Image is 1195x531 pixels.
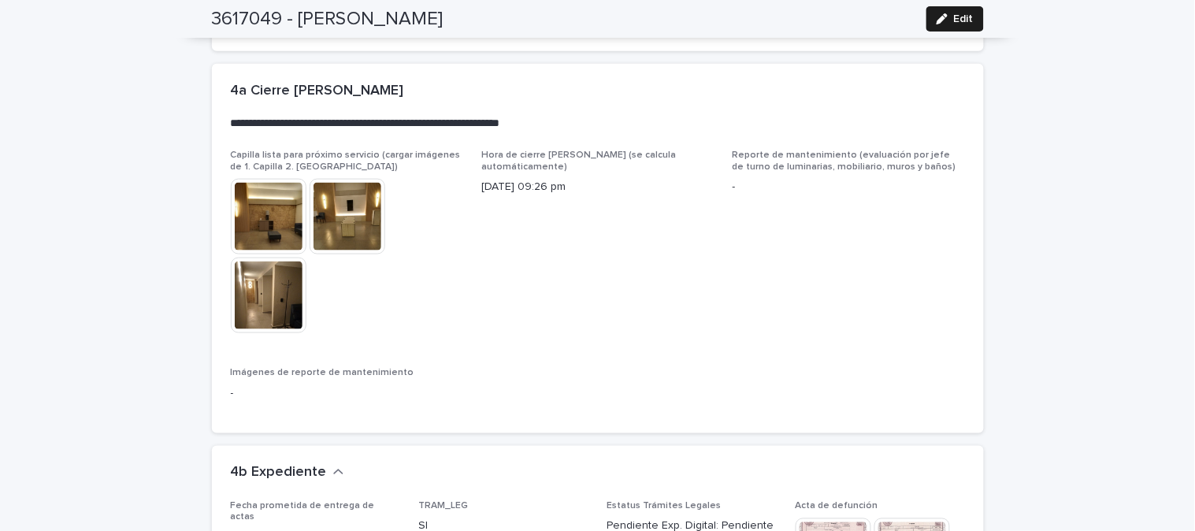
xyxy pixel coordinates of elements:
h2: 3617049 - [PERSON_NAME] [212,8,443,31]
p: - [733,179,965,195]
h2: 4a Cierre [PERSON_NAME] [231,83,404,100]
button: 4b Expediente [231,465,344,482]
span: Imágenes de reporte de mantenimiento [231,369,414,378]
span: Edit [954,13,974,24]
button: Edit [926,6,984,32]
span: Estatus Trámites Legales [607,502,722,511]
h2: 4b Expediente [231,465,327,482]
span: Acta de defunción [796,502,878,511]
span: Reporte de mantenimiento (evaluación por jefe de turno de luminarias, mobiliario, muros y baños) [733,150,956,171]
p: [DATE] 09:26 pm [481,179,714,195]
span: Hora de cierre [PERSON_NAME] (se calcula automáticamente) [481,150,676,171]
span: TRAM_LEG [419,502,469,511]
span: Capilla lista para próximo servicio (cargar imágenes de 1. Capilla 2. [GEOGRAPHIC_DATA]) [231,150,461,171]
p: - [231,386,463,403]
span: Fecha prometida de entrega de actas [231,502,375,522]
